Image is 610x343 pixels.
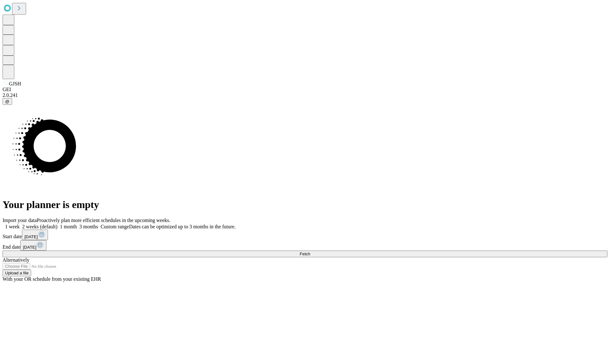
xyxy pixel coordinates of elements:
span: Custom range [101,224,129,229]
div: GEI [3,87,607,92]
span: [DATE] [24,234,38,239]
span: 2 weeks (default) [22,224,58,229]
span: 1 week [5,224,20,229]
span: Proactively plan more efficient schedules in the upcoming weeks. [37,218,170,223]
span: Fetch [300,252,310,256]
div: 2.0.241 [3,92,607,98]
button: Upload a file [3,270,31,276]
h1: Your planner is empty [3,199,607,211]
span: Alternatively [3,257,29,263]
div: End date [3,240,607,251]
span: Dates can be optimized up to 3 months in the future. [129,224,235,229]
span: GJSH [9,81,21,86]
button: Fetch [3,251,607,257]
div: Start date [3,230,607,240]
button: [DATE] [20,240,46,251]
span: @ [5,99,10,104]
span: Import your data [3,218,37,223]
button: [DATE] [22,230,48,240]
span: [DATE] [23,245,36,250]
span: 1 month [60,224,77,229]
span: 3 months [79,224,98,229]
span: With your OR schedule from your existing EHR [3,276,101,282]
button: @ [3,98,12,105]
